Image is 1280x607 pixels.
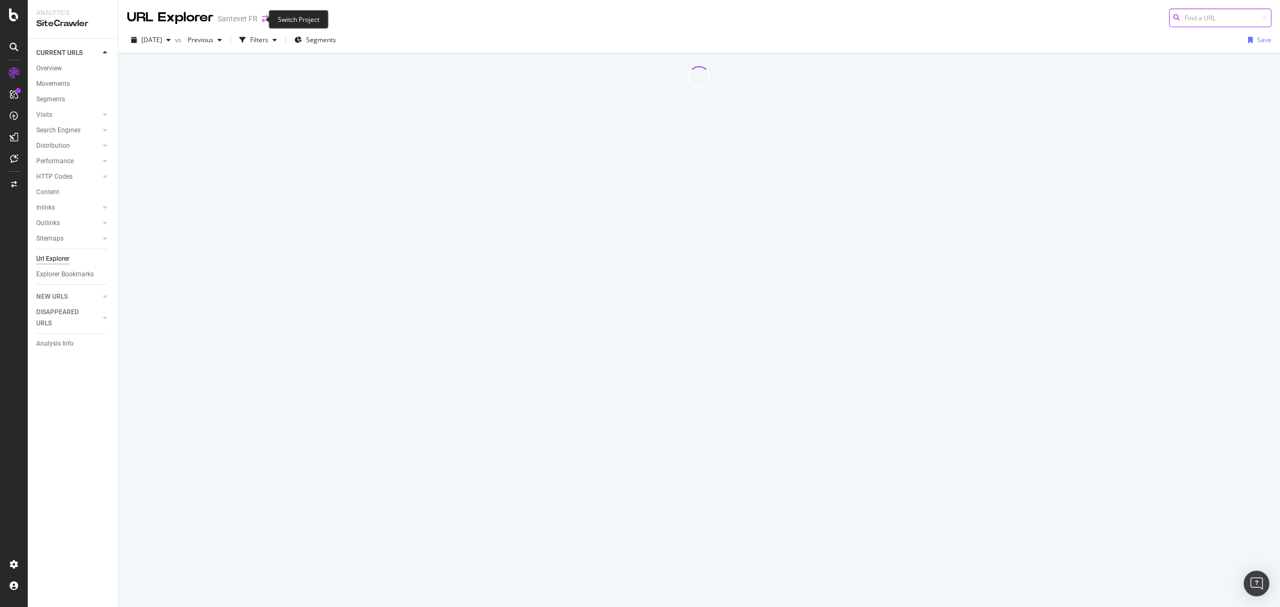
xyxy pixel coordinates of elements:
[36,202,100,213] a: Inlinks
[290,31,340,49] button: Segments
[36,109,52,121] div: Visits
[36,202,55,213] div: Inlinks
[183,31,226,49] button: Previous
[36,269,110,280] a: Explorer Bookmarks
[1169,9,1271,27] input: Find a URL
[36,63,110,74] a: Overview
[36,187,110,198] a: Content
[1244,571,1269,596] div: Open Intercom Messenger
[175,35,183,44] span: vs
[235,31,281,49] button: Filters
[1244,31,1271,49] button: Save
[36,171,73,182] div: HTTP Codes
[36,187,59,198] div: Content
[306,35,336,44] span: Segments
[36,338,110,349] a: Analysis Info
[36,233,63,244] div: Sitemaps
[36,233,100,244] a: Sitemaps
[36,307,100,329] a: DISAPPEARED URLS
[36,171,100,182] a: HTTP Codes
[36,269,94,280] div: Explorer Bookmarks
[36,307,90,329] div: DISAPPEARED URLS
[36,156,74,167] div: Performance
[36,140,70,151] div: Distribution
[36,63,62,74] div: Overview
[218,13,258,24] div: Santevet FR
[36,218,60,229] div: Outlinks
[36,125,100,136] a: Search Engines
[141,35,162,44] span: 2025 Sep. 14th
[36,291,100,302] a: NEW URLS
[36,94,110,105] a: Segments
[1257,35,1271,44] div: Save
[36,47,100,59] a: CURRENT URLS
[250,35,268,44] div: Filters
[269,10,329,29] div: Switch Project
[36,109,100,121] a: Visits
[36,47,83,59] div: CURRENT URLS
[36,78,70,90] div: Movements
[262,15,268,22] div: arrow-right-arrow-left
[36,253,110,265] a: Url Explorer
[36,253,69,265] div: Url Explorer
[36,338,74,349] div: Analysis Info
[36,18,109,30] div: SiteCrawler
[127,9,213,27] div: URL Explorer
[183,35,213,44] span: Previous
[36,218,100,229] a: Outlinks
[36,291,68,302] div: NEW URLS
[36,94,65,105] div: Segments
[127,31,175,49] button: [DATE]
[36,125,81,136] div: Search Engines
[36,78,110,90] a: Movements
[36,156,100,167] a: Performance
[36,9,109,18] div: Analytics
[36,140,100,151] a: Distribution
